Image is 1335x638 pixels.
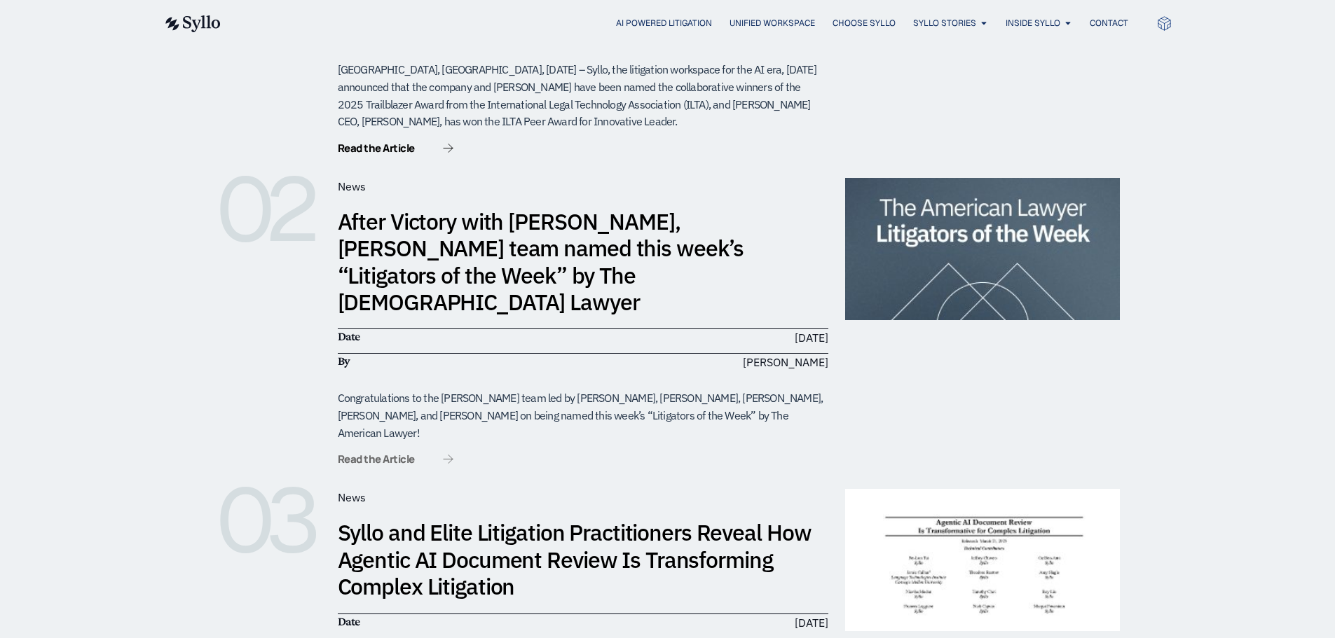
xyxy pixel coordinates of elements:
[338,143,415,153] span: Read the Article
[249,17,1128,30] nav: Menu
[730,17,815,29] a: Unified Workspace
[338,61,828,130] div: [GEOGRAPHIC_DATA], [GEOGRAPHIC_DATA], [DATE] – Syllo, the litigation workspace for the AI era, [D...
[338,329,576,345] h6: Date
[795,616,828,630] time: [DATE]
[743,354,828,370] span: [PERSON_NAME]
[1006,17,1060,29] a: Inside Syllo
[338,354,576,369] h6: By
[795,331,828,345] time: [DATE]
[845,178,1120,320] img: litOfTheWeek
[338,179,366,193] span: News
[338,389,828,441] div: Congratulations to the [PERSON_NAME] team led by [PERSON_NAME], [PERSON_NAME], [PERSON_NAME], [PE...
[249,17,1128,30] div: Menu Toggle
[338,143,453,157] a: Read the Article
[845,489,1120,631] img: whitePaper
[216,489,321,552] h6: 03
[616,17,712,29] a: AI Powered Litigation
[216,178,321,241] h6: 02
[338,518,812,601] a: Syllo and Elite Litigation Practitioners Reveal How Agentic AI Document Review Is Transforming Co...
[338,207,744,317] a: After Victory with [PERSON_NAME], [PERSON_NAME] team named this week’s “Litigators of the Week” b...
[338,490,366,504] span: News
[833,17,896,29] a: Choose Syllo
[338,454,453,468] a: Read the Article
[338,454,415,464] span: Read the Article
[913,17,976,29] a: Syllo Stories
[163,15,221,32] img: syllo
[338,614,576,630] h6: Date
[1090,17,1128,29] a: Contact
